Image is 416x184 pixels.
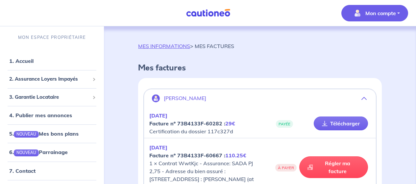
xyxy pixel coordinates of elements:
span: PAYÉE [276,120,293,128]
img: illu_account_valid_menu.svg [352,8,363,18]
a: 1. Accueil [9,58,34,64]
div: 6.NOUVEAUParrainage [3,145,101,159]
span: À PAYER [275,164,297,171]
img: Cautioneo [184,9,233,17]
div: 7. Contact [3,164,101,177]
button: [PERSON_NAME] [144,91,376,106]
a: Télécharger [314,117,368,130]
button: illu_account_valid_menu.svgMon compte [341,5,408,21]
a: 6.NOUVEAUParrainage [9,149,68,155]
a: 4. Publier mes annonces [9,112,72,118]
a: 7. Contact [9,168,36,174]
span: 2. Assurance Loyers Impayés [9,75,90,83]
em: 29€ [225,120,235,127]
p: MON ESPACE PROPRIÉTAIRE [18,34,86,40]
a: 5.NOUVEAUMes bons plans [9,130,79,137]
a: MES INFORMATIONS [138,43,190,49]
div: 3. Garantie Locataire [3,91,101,104]
strong: Facture nº 73B4133F-60282 : [149,120,235,127]
p: [PERSON_NAME] [164,95,206,101]
img: illu_account.svg [152,94,160,102]
em: [DATE] [149,144,167,151]
span: 3. Garantie Locataire [9,93,90,101]
em: [DATE] [149,112,167,119]
strong: Facture nº 73B4133F-60667 : [149,152,246,159]
a: Régler ma facture [299,156,368,178]
div: 5.NOUVEAUMes bons plans [3,127,101,140]
p: Mon compte [365,9,396,17]
div: 1. Accueil [3,54,101,67]
em: 110.25€ [225,152,246,159]
div: 4. Publier mes annonces [3,109,101,122]
div: 2. Assurance Loyers Impayés [3,73,101,86]
p: > MES FACTURES [138,42,234,50]
h4: Mes factures [138,63,382,73]
p: Certification du dossier 117c327d [149,112,260,135]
